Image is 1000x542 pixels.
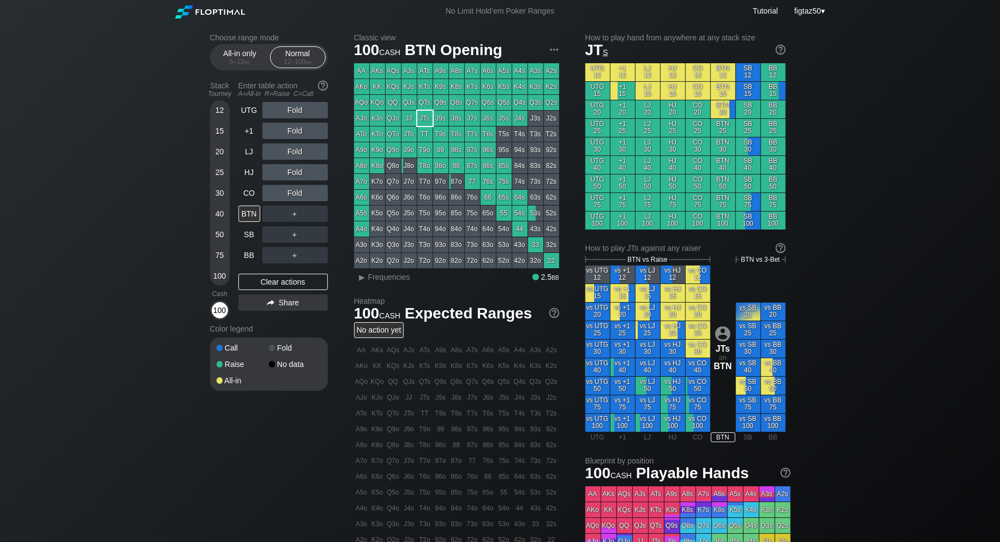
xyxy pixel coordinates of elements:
[417,79,433,94] div: KTs
[528,158,543,173] div: 83s
[433,158,448,173] div: 98o
[238,90,328,98] div: A=All-in R=Raise C=Call
[585,174,610,192] div: UTG 50
[175,5,245,19] img: Floptimal logo
[686,137,710,155] div: CO 30
[585,63,610,81] div: UTG 12
[711,137,735,155] div: BTN 30
[496,79,512,94] div: K5s
[238,77,328,102] div: Enter table action
[610,119,635,137] div: +1 25
[496,63,512,79] div: A5s
[512,174,528,189] div: 74s
[238,102,260,118] div: UTG
[661,137,685,155] div: HJ 30
[496,237,512,252] div: 53o
[354,79,369,94] div: AKo
[212,268,228,284] div: 100
[512,63,528,79] div: A4s
[661,193,685,211] div: HJ 75
[370,237,385,252] div: K3o
[761,82,786,100] div: BB 15
[686,156,710,174] div: CO 40
[481,206,496,221] div: 65o
[544,111,559,126] div: J2s
[496,111,512,126] div: J5s
[481,158,496,173] div: 86s
[449,237,464,252] div: 83o
[792,5,827,17] div: ▾
[496,158,512,173] div: 85s
[761,100,786,118] div: BB 20
[736,119,761,137] div: SB 25
[262,143,328,160] div: Fold
[262,185,328,201] div: Fold
[481,253,496,268] div: 62o
[481,221,496,237] div: 64o
[354,158,369,173] div: A8o
[636,174,660,192] div: LJ 50
[761,156,786,174] div: BB 40
[238,123,260,139] div: +1
[465,127,480,142] div: T7s
[465,237,480,252] div: 73o
[610,212,635,230] div: +1 100
[262,123,328,139] div: Fold
[465,142,480,158] div: 97s
[496,221,512,237] div: 54o
[496,206,512,221] div: 55
[465,79,480,94] div: K7s
[636,156,660,174] div: LJ 40
[370,174,385,189] div: K7o
[528,237,543,252] div: 33
[512,206,528,221] div: 54s
[386,253,401,268] div: Q2o
[544,127,559,142] div: T2s
[433,174,448,189] div: 97o
[528,221,543,237] div: 43s
[402,111,417,126] div: JJ
[481,111,496,126] div: J6s
[449,111,464,126] div: J8s
[761,193,786,211] div: BB 75
[206,90,234,98] div: Tourney
[736,63,761,81] div: SB 12
[585,119,610,137] div: UTG 25
[403,42,504,60] span: BTN Opening
[544,206,559,221] div: 52s
[262,226,328,243] div: ＋
[212,102,228,118] div: 12
[481,79,496,94] div: K6s
[417,158,433,173] div: T8o
[544,95,559,110] div: Q2s
[417,127,433,142] div: TT
[244,58,250,65] span: bb
[370,253,385,268] div: K2o
[465,63,480,79] div: A7s
[528,142,543,158] div: 93s
[775,44,787,56] img: help.32db89a4.svg
[528,174,543,189] div: 73s
[433,253,448,268] div: 92o
[661,212,685,230] div: HJ 100
[417,95,433,110] div: QTs
[636,137,660,155] div: LJ 30
[548,44,560,56] img: ellipsis.fd386fe8.svg
[636,119,660,137] div: LJ 25
[528,190,543,205] div: 63s
[238,206,260,222] div: BTN
[417,63,433,79] div: ATs
[449,142,464,158] div: 98s
[465,206,480,221] div: 75o
[544,158,559,173] div: 82s
[528,95,543,110] div: Q3s
[761,174,786,192] div: BB 50
[610,63,635,81] div: +1 12
[449,79,464,94] div: K8s
[686,82,710,100] div: CO 15
[402,221,417,237] div: J4o
[465,221,480,237] div: 74o
[433,190,448,205] div: 96o
[402,253,417,268] div: J2o
[686,119,710,137] div: CO 25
